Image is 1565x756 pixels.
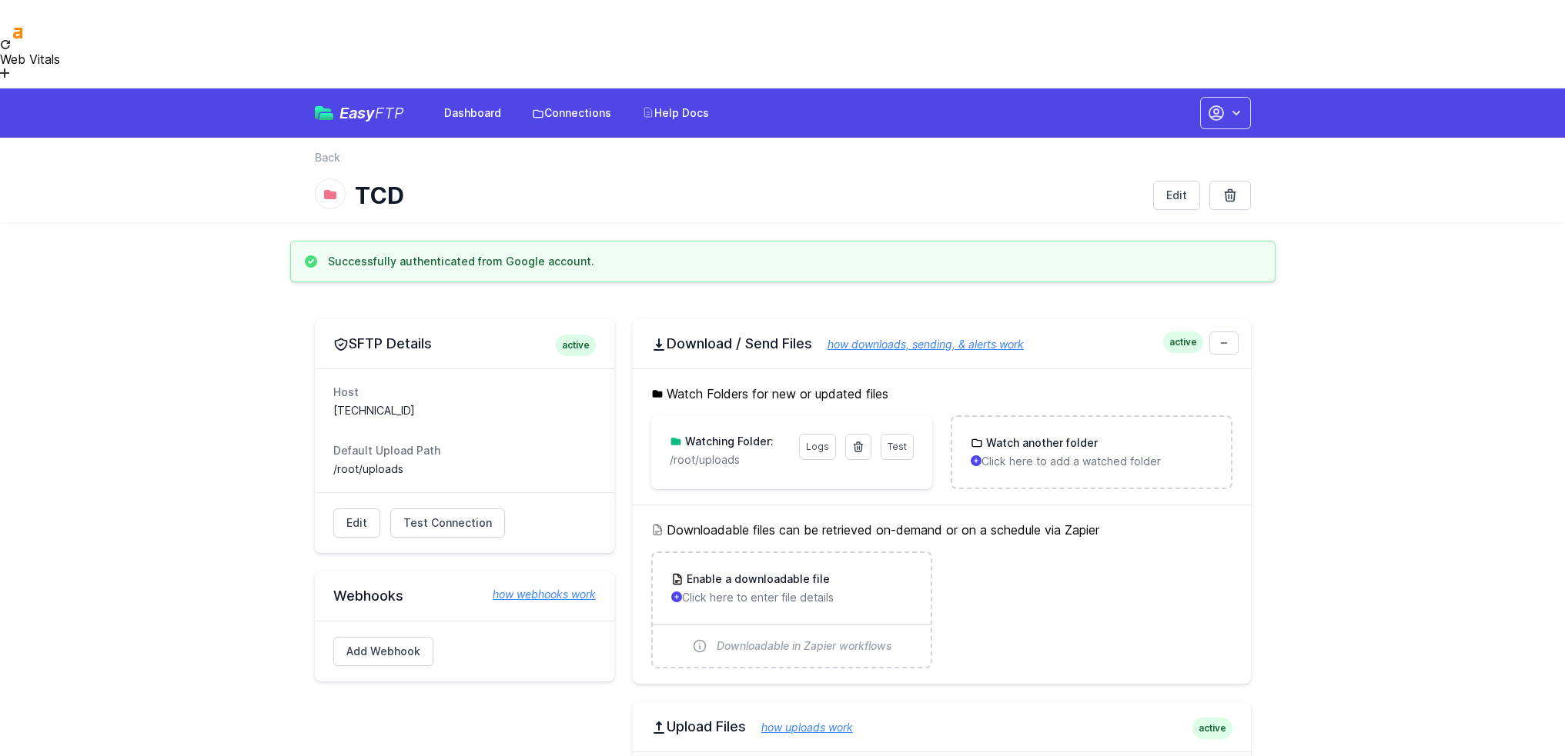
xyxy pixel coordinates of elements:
nav: Breadcrumb [315,150,1251,175]
h3: Watching Folder: [682,434,774,449]
span: active [556,335,596,356]
img: easyftp_logo.png [315,106,333,120]
span: active [1192,718,1232,739]
a: Dashboard [435,99,510,127]
a: Enable a downloadable file Click here to enter file details Downloadable in Zapier workflows [653,553,931,667]
a: Back [315,150,340,165]
dt: Host [333,385,596,400]
a: how uploads work [746,721,853,734]
p: /root/uploads [670,452,790,468]
span: active [1163,331,1203,353]
span: Test Connection [403,515,492,531]
h5: Watch Folders for new or updated files [651,385,1232,403]
a: Edit [333,508,380,538]
h2: SFTP Details [333,335,596,353]
dd: /root/uploads [333,461,596,477]
span: Downloadable in Zapier workflows [717,638,892,654]
h5: Downloadable files can be retrieved on-demand or on a schedule via Zapier [651,521,1232,539]
h1: TCD [355,182,1141,209]
h2: Webhooks [333,587,596,605]
p: Click here to add a watched folder [971,454,1212,469]
dt: Default Upload Path [333,443,596,458]
a: EasyFTP [315,105,404,121]
a: Logs [799,434,836,460]
a: Add Webhook [333,637,433,666]
a: Help Docs [633,99,718,127]
span: FTP [375,104,404,122]
a: Edit [1153,181,1200,210]
h3: Enable a downloadable file [684,571,830,587]
a: Watch another folder Click here to add a watched folder [952,417,1230,488]
h2: Download / Send Files [651,335,1232,353]
h3: Successfully authenticated from Google account. [328,254,594,269]
a: how webhooks work [477,587,596,602]
a: Connections [523,99,620,127]
a: Test [881,434,914,460]
p: Click here to enter file details [671,590,912,605]
span: Easy [339,105,404,121]
a: Test Connection [390,508,505,538]
span: Test [888,441,907,452]
h2: Upload Files [651,718,1232,736]
h3: Watch another folder [983,435,1098,451]
a: how downloads, sending, & alerts work [812,338,1024,351]
dd: [TECHNICAL_ID] [333,403,596,418]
